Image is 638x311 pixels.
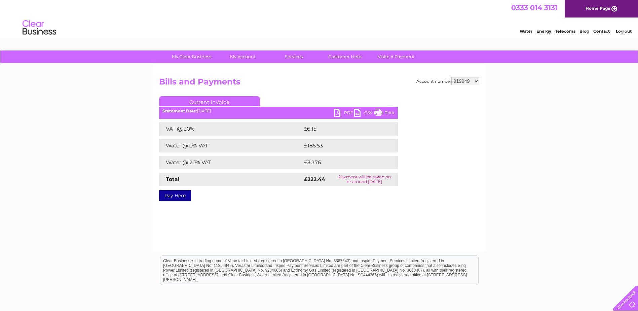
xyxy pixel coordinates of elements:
[416,77,479,85] div: Account number
[159,190,191,201] a: Pay Here
[520,29,532,34] a: Water
[511,3,558,12] a: 0333 014 3131
[164,50,219,63] a: My Clear Business
[266,50,322,63] a: Services
[331,173,398,186] td: Payment will be taken on or around [DATE]
[302,139,385,152] td: £185.53
[302,122,381,136] td: £6.15
[317,50,373,63] a: Customer Help
[159,139,302,152] td: Water @ 0% VAT
[579,29,589,34] a: Blog
[302,156,384,169] td: £30.76
[555,29,575,34] a: Telecoms
[159,96,260,106] a: Current Invoice
[166,176,180,182] strong: Total
[159,122,302,136] td: VAT @ 20%
[22,18,57,38] img: logo.png
[536,29,551,34] a: Energy
[160,4,478,33] div: Clear Business is a trading name of Verastar Limited (registered in [GEOGRAPHIC_DATA] No. 3667643...
[616,29,632,34] a: Log out
[304,176,325,182] strong: £222.44
[374,109,395,118] a: Print
[215,50,270,63] a: My Account
[159,77,479,90] h2: Bills and Payments
[334,109,354,118] a: PDF
[162,108,197,113] b: Statement Date:
[159,109,398,113] div: [DATE]
[368,50,424,63] a: Make A Payment
[354,109,374,118] a: CSV
[593,29,610,34] a: Contact
[159,156,302,169] td: Water @ 20% VAT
